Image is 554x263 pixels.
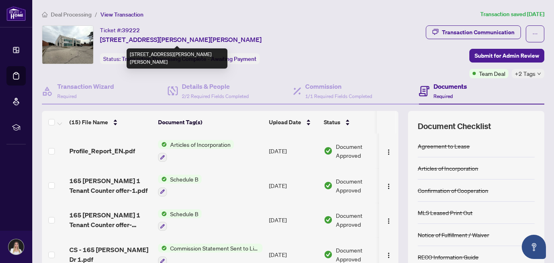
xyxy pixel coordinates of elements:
[336,177,386,194] span: Document Approved
[100,53,260,64] div: Status:
[182,81,249,91] h4: Details & People
[51,11,92,18] span: Deal Processing
[69,146,135,156] span: Profile_Report_EN.pdf
[418,230,489,239] div: Notice of Fulfillment / Waiver
[158,175,202,196] button: Status IconSchedule B
[42,26,93,64] img: IMG-N12115719_1.jpg
[385,149,392,155] img: Logo
[475,49,539,62] span: Submit for Admin Review
[324,250,333,259] img: Document Status
[336,211,386,229] span: Document Approved
[532,31,538,37] span: ellipsis
[418,142,470,150] div: Agreement to Lease
[321,111,389,134] th: Status
[382,248,395,261] button: Logo
[433,93,453,99] span: Required
[100,25,140,35] div: Ticket #:
[515,69,535,78] span: +2 Tags
[480,10,544,19] article: Transaction saved [DATE]
[442,26,514,39] div: Transaction Communication
[324,118,340,127] span: Status
[382,213,395,226] button: Logo
[418,164,478,173] div: Articles of Incorporation
[95,10,97,19] li: /
[382,179,395,192] button: Logo
[158,140,234,162] button: Status IconArticles of Incorporation
[382,144,395,157] button: Logo
[324,215,333,224] img: Document Status
[57,81,114,91] h4: Transaction Wizard
[158,209,167,218] img: Status Icon
[167,244,262,253] span: Commission Statement Sent to Listing Brokerage
[469,49,544,63] button: Submit for Admin Review
[385,218,392,224] img: Logo
[57,93,77,99] span: Required
[42,12,48,17] span: home
[6,6,26,21] img: logo
[167,209,202,218] span: Schedule B
[122,55,256,63] span: Transaction Processing Complete - Awaiting Payment
[426,25,521,39] button: Transaction Communication
[127,48,227,69] div: [STREET_ADDRESS][PERSON_NAME][PERSON_NAME]
[69,210,152,230] span: 165 [PERSON_NAME] 1 Tenant Counter offer-10pdf.pdf
[324,146,333,155] img: Document Status
[155,111,266,134] th: Document Tag(s)
[100,35,262,44] span: [STREET_ADDRESS][PERSON_NAME][PERSON_NAME]
[324,181,333,190] img: Document Status
[167,140,234,149] span: Articles of Incorporation
[158,244,167,253] img: Status Icon
[182,93,249,99] span: 2/2 Required Fields Completed
[305,93,372,99] span: 1/1 Required Fields Completed
[158,175,167,184] img: Status Icon
[158,209,202,231] button: Status IconSchedule B
[537,72,541,76] span: down
[418,186,488,195] div: Confirmation of Cooperation
[269,118,301,127] span: Upload Date
[100,11,144,18] span: View Transaction
[66,111,155,134] th: (15) File Name
[522,235,546,259] button: Open asap
[418,208,473,217] div: MLS Leased Print Out
[266,203,321,238] td: [DATE]
[336,142,386,160] span: Document Approved
[69,118,108,127] span: (15) File Name
[385,183,392,190] img: Logo
[479,69,505,78] span: Team Deal
[167,175,202,184] span: Schedule B
[8,239,24,255] img: Profile Icon
[305,81,372,91] h4: Commission
[122,27,140,34] span: 39222
[418,253,479,261] div: RECO Information Guide
[158,140,167,149] img: Status Icon
[69,176,152,195] span: 165 [PERSON_NAME] 1 Tenant Counter offer-1.pdf
[418,121,491,132] span: Document Checklist
[266,134,321,168] td: [DATE]
[385,252,392,259] img: Logo
[433,81,467,91] h4: Documents
[266,168,321,203] td: [DATE]
[266,111,321,134] th: Upload Date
